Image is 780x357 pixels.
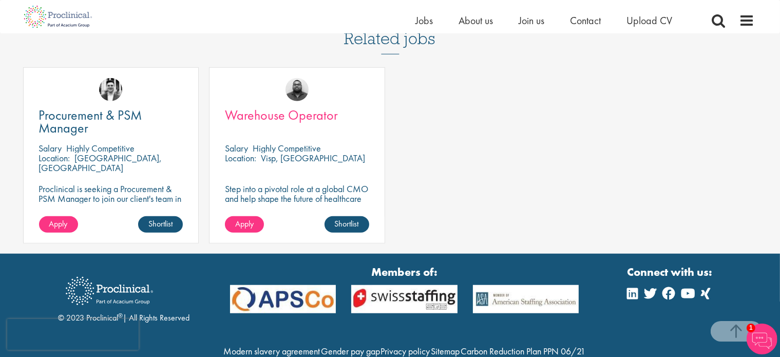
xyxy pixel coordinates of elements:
strong: Connect with us: [627,264,714,280]
sup: ® [118,311,123,320]
a: Sitemap [431,345,460,357]
a: Apply [225,216,264,233]
img: APSCo [344,285,465,313]
p: [GEOGRAPHIC_DATA], [GEOGRAPHIC_DATA] [39,152,162,174]
strong: Members of: [230,264,579,280]
a: Procurement & PSM Manager [39,109,183,135]
a: Shortlist [138,216,183,233]
span: Salary [225,142,248,154]
p: Step into a pivotal role at a global CMO and help shape the future of healthcare manufacturing. [225,184,369,213]
a: Privacy policy [381,345,430,357]
a: Modern slavery agreement [223,345,320,357]
a: Upload CV [627,14,673,27]
a: Shortlist [325,216,369,233]
a: Jobs [416,14,433,27]
a: Apply [39,216,78,233]
a: About us [459,14,493,27]
img: APSCo [222,285,344,313]
p: Highly Competitive [253,142,321,154]
img: Proclinical Recruitment [58,270,161,312]
p: Highly Competitive [67,142,135,154]
span: Procurement & PSM Manager [39,106,142,137]
a: Contact [570,14,601,27]
div: © 2023 Proclinical | All Rights Reserved [58,269,189,324]
span: 1 [747,324,755,332]
a: Warehouse Operator [225,109,369,122]
img: Edward Little [99,78,122,101]
span: Warehouse Operator [225,106,338,124]
a: Carbon Reduction Plan PPN 06/21 [461,345,585,357]
span: Apply [235,218,254,229]
p: Proclinical is seeking a Procurement & PSM Manager to join our client's team in [GEOGRAPHIC_DATA]. [39,184,183,213]
p: Visp, [GEOGRAPHIC_DATA] [261,152,365,164]
img: Ashley Bennett [286,78,309,101]
a: Gender pay gap [321,345,380,357]
iframe: reCAPTCHA [7,319,139,350]
span: Apply [49,218,68,229]
a: Join us [519,14,545,27]
span: Location: [225,152,256,164]
span: Salary [39,142,62,154]
img: APSCo [465,285,587,313]
img: Chatbot [747,324,777,354]
span: Location: [39,152,70,164]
